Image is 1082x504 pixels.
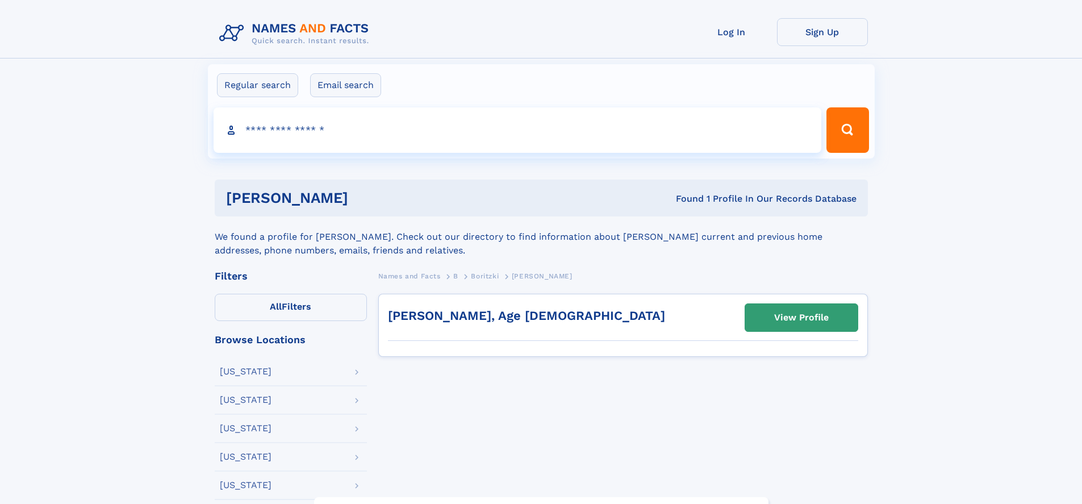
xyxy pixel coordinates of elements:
span: [PERSON_NAME] [512,272,573,280]
div: Found 1 Profile In Our Records Database [512,193,857,205]
label: Regular search [217,73,298,97]
div: View Profile [774,305,829,331]
a: Log In [686,18,777,46]
a: Sign Up [777,18,868,46]
label: Email search [310,73,381,97]
div: [US_STATE] [220,452,271,461]
a: View Profile [745,304,858,331]
label: Filters [215,294,367,321]
div: [US_STATE] [220,395,271,405]
a: B [453,269,458,283]
div: [US_STATE] [220,424,271,433]
a: Boritzki [471,269,499,283]
button: Search Button [826,107,868,153]
a: [PERSON_NAME], Age [DEMOGRAPHIC_DATA] [388,309,665,323]
span: B [453,272,458,280]
a: Names and Facts [378,269,441,283]
div: Browse Locations [215,335,367,345]
input: search input [214,107,822,153]
div: We found a profile for [PERSON_NAME]. Check out our directory to find information about [PERSON_N... [215,216,868,257]
img: Logo Names and Facts [215,18,378,49]
h1: [PERSON_NAME] [226,191,512,205]
div: [US_STATE] [220,481,271,490]
div: [US_STATE] [220,367,271,376]
div: Filters [215,271,367,281]
span: All [270,301,282,312]
span: Boritzki [471,272,499,280]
